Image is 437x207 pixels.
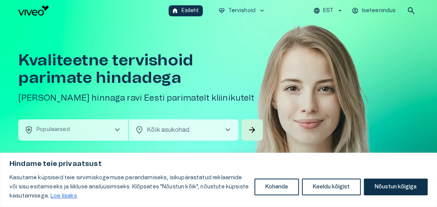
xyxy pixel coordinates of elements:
h1: Kvaliteetne tervishoid parimate hindadega [18,52,264,87]
button: open search modal [404,3,419,18]
p: Esileht [181,7,199,15]
span: location_on [135,125,144,134]
span: keyboard_arrow_down [259,7,265,14]
p: Tervishoid [228,7,256,15]
button: Nõustun kõigiga [364,179,428,195]
img: Viveo logo [18,6,49,16]
span: chevron_right [223,125,232,134]
span: ecg_heart [218,7,225,14]
span: health_and_safety [24,125,33,134]
span: Help [39,6,50,12]
button: EST [312,5,344,16]
span: search [407,6,416,15]
button: Iseteenindus [350,5,398,16]
button: Keeldu kõigist [302,179,361,195]
button: Search [241,119,263,141]
p: Kõik asukohad [147,125,211,134]
span: arrow_forward [248,125,257,134]
button: health_and_safetyPopulaarsedchevron_right [18,119,128,141]
p: Kasutame küpsiseid teie sirvimiskogemuse parandamiseks, isikupärastatud reklaamide või sisu esita... [9,173,249,201]
h5: [PERSON_NAME] hinnaga ravi Eesti parimatelt kliinikutelt [18,93,264,104]
p: Populaarsed [36,126,70,134]
p: Hindame teie privaatsust [9,160,428,169]
p: EST [323,7,333,15]
a: Loe lisaks [50,193,77,199]
button: ecg_heartTervishoidkeyboard_arrow_down [215,5,268,16]
button: homeEsileht [169,5,203,16]
span: chevron_right [113,125,122,134]
p: Iseteenindus [361,7,396,15]
span: home [172,7,178,14]
a: Navigate to homepage [18,6,166,16]
button: Kohanda [254,179,299,195]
